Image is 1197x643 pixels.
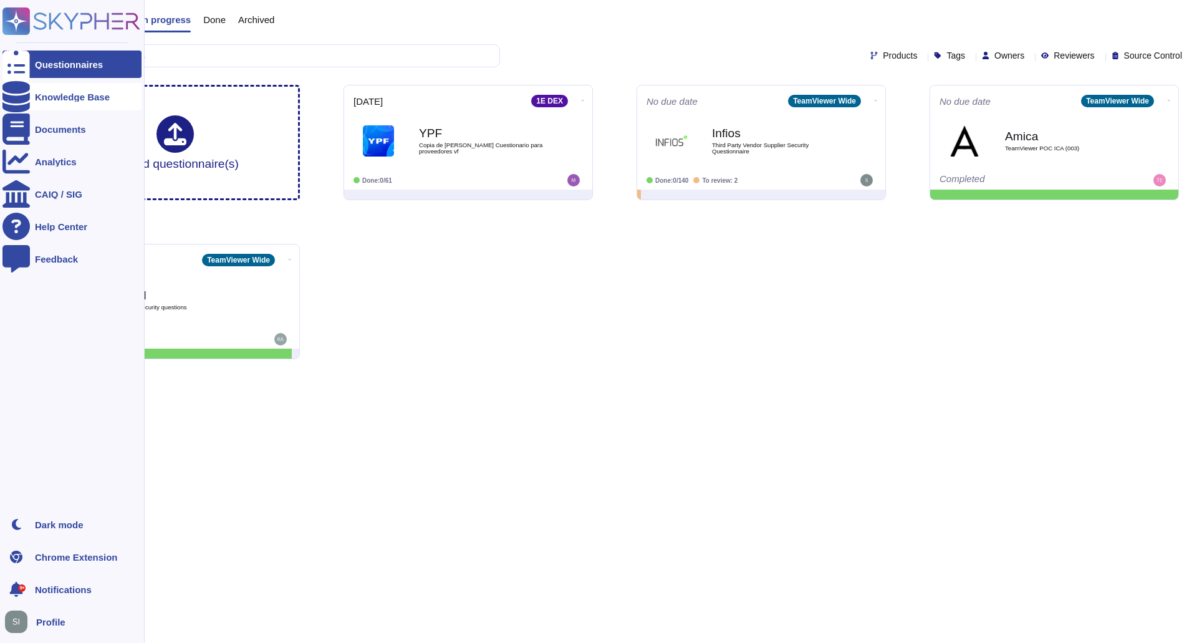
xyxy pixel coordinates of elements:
div: Analytics [35,157,77,167]
span: [DATE] [353,97,383,106]
span: In progress [140,15,191,24]
span: Reviewers [1054,51,1094,60]
b: Amica [1005,130,1130,142]
a: Feedback [2,245,142,273]
div: Chrome Extension [35,553,118,562]
span: Done: 0/140 [655,177,688,184]
span: Tags [946,51,965,60]
img: user [1153,174,1166,186]
div: Knowledge Base [35,92,110,102]
span: Products [883,51,917,60]
div: TeamViewer Wide [1081,95,1154,107]
span: Third Party Vendor Supplier Security Questionnaire [712,142,837,154]
span: TeamViewer POC ICA (003) [1005,145,1130,152]
img: user [567,174,580,186]
span: Source Control [1124,51,1182,60]
span: To review: 2 [702,177,738,184]
span: Copia de [PERSON_NAME] Cuestionario para proveedores vf [419,142,544,154]
b: Infios [712,127,837,139]
div: Documents [35,125,86,134]
span: OSI Security questions [126,304,251,311]
div: Dark mode [35,520,84,529]
a: Analytics [2,148,142,175]
div: TeamViewer Wide [202,254,275,266]
span: Archived [238,15,274,24]
img: Logo [656,125,687,157]
span: No due date [940,97,991,106]
a: Chrome Extension [2,543,142,571]
div: Completed [940,174,1092,186]
div: Questionnaires [35,60,103,69]
span: No due date [647,97,698,106]
div: 1E DEX [531,95,568,107]
div: Upload questionnaire(s) [112,115,239,170]
div: Help Center [35,222,87,231]
a: Knowledge Base [2,83,142,110]
img: Logo [363,125,394,157]
img: Logo [949,125,980,157]
a: Help Center [2,213,142,240]
div: Feedback [35,254,78,264]
input: Search by keywords [49,45,499,67]
span: Profile [36,617,65,627]
img: user [274,333,287,346]
img: user [860,174,873,186]
div: CAIQ / SIG [35,190,82,199]
a: Documents [2,115,142,143]
img: user [5,611,27,633]
span: Owners [994,51,1024,60]
span: Done [203,15,226,24]
div: TeamViewer Wide [788,95,861,107]
span: Done: 0/61 [362,177,392,184]
span: Notifications [35,585,92,594]
button: user [2,608,36,636]
b: OSI [126,289,251,301]
b: YPF [419,127,544,139]
a: Questionnaires [2,51,142,78]
a: CAIQ / SIG [2,180,142,208]
div: 9+ [18,584,26,592]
